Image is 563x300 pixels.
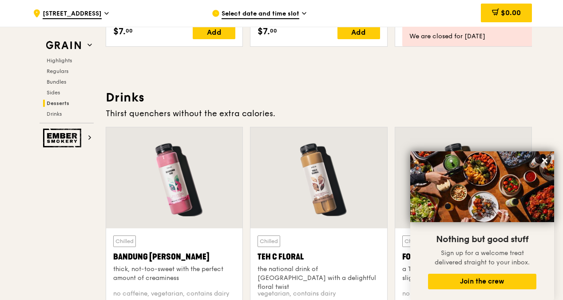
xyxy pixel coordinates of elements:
[222,9,299,19] span: Select date and time slot
[538,154,552,168] button: Close
[43,9,102,19] span: [STREET_ADDRESS]
[126,27,133,34] span: 00
[113,25,126,38] span: $7.
[409,32,525,41] div: We are closed for [DATE]
[47,79,66,85] span: Bundles
[258,265,380,292] div: the national drink of [GEOGRAPHIC_DATA] with a delightful floral twist
[501,8,521,17] span: $0.00
[258,235,280,247] div: Chilled
[113,235,136,247] div: Chilled
[193,25,235,39] div: Add
[402,265,524,283] div: a Taiwanese special, floral notes with a slight creamy finish
[47,68,68,74] span: Regulars
[47,89,60,96] span: Sides
[43,37,84,53] img: Grain web logo
[106,89,532,105] h3: Drinks
[113,289,235,298] div: no caffeine, vegetarian, contains dairy
[43,129,84,147] img: Ember Smokery web logo
[402,235,425,247] div: Chilled
[436,234,528,245] span: Nothing but good stuff
[47,57,72,64] span: Highlights
[435,249,530,266] span: Sign up for a welcome treat delivered straight to your inbox.
[258,251,380,263] div: Teh C Floral
[258,289,380,298] div: vegetarian, contains dairy
[402,289,524,298] div: no sugar added, vegan
[47,100,69,106] span: Desserts
[258,25,270,38] span: $7.
[270,27,277,34] span: 00
[113,251,235,263] div: Bandung [PERSON_NAME]
[337,25,380,39] div: Add
[402,251,524,263] div: Four Seasons Oolong
[428,274,536,289] button: Join the crew
[113,265,235,283] div: thick, not-too-sweet with the perfect amount of creaminess
[47,111,62,117] span: Drinks
[106,107,532,120] div: Thirst quenchers without the extra calories.
[410,151,554,222] img: DSC07876-Edit02-Large.jpeg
